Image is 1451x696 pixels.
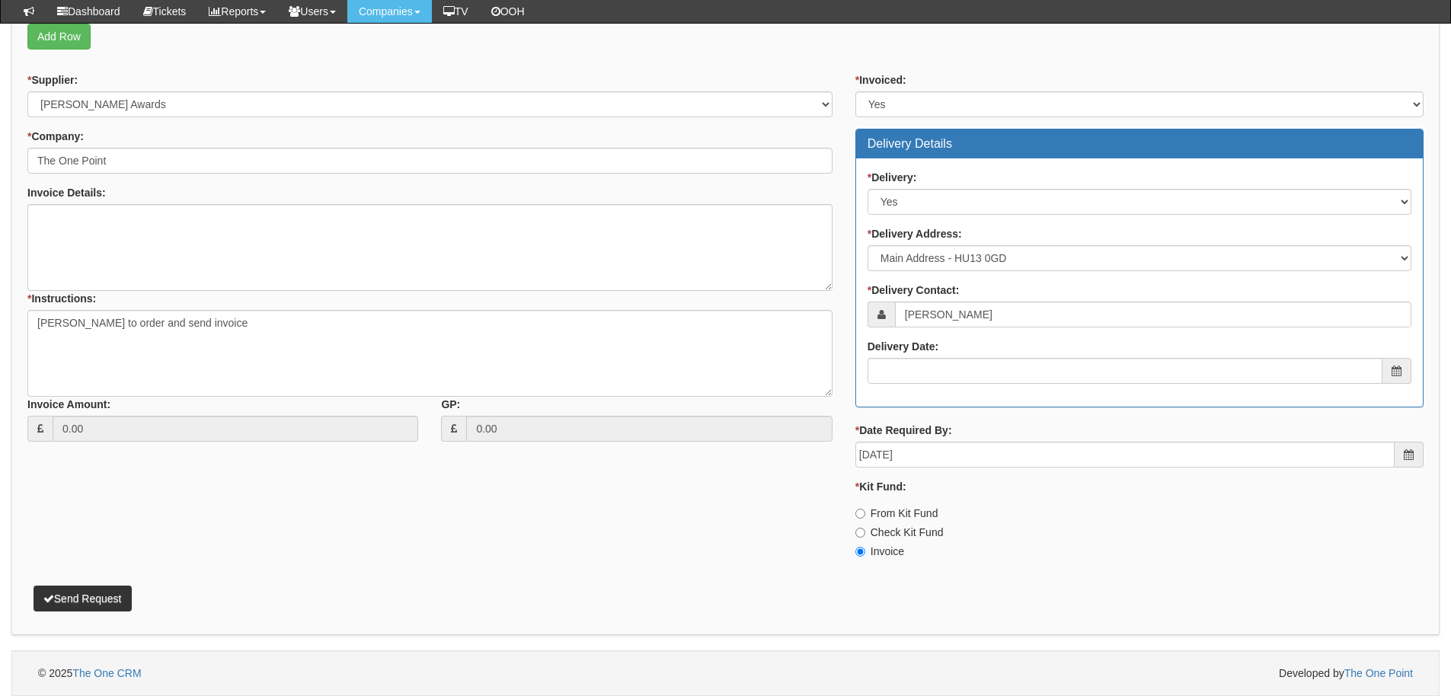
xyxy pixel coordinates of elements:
[855,479,906,494] label: Kit Fund:
[855,547,865,557] input: Invoice
[27,185,106,200] label: Invoice Details:
[855,528,865,538] input: Check Kit Fund
[855,525,944,540] label: Check Kit Fund
[27,72,78,88] label: Supplier:
[868,283,960,298] label: Delivery Contact:
[855,506,938,521] label: From Kit Fund
[27,24,91,49] a: Add Row
[868,226,962,241] label: Delivery Address:
[27,291,96,306] label: Instructions:
[38,667,142,679] span: © 2025
[1279,666,1413,681] span: Developed by
[27,129,84,144] label: Company:
[855,423,952,438] label: Date Required By:
[855,544,904,559] label: Invoice
[855,72,906,88] label: Invoiced:
[1344,667,1413,679] a: The One Point
[868,339,938,354] label: Delivery Date:
[868,170,917,185] label: Delivery:
[27,397,110,412] label: Invoice Amount:
[72,667,141,679] a: The One CRM
[855,509,865,519] input: From Kit Fund
[441,397,460,412] label: GP:
[34,586,132,611] button: Send Request
[868,137,1411,151] h3: Delivery Details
